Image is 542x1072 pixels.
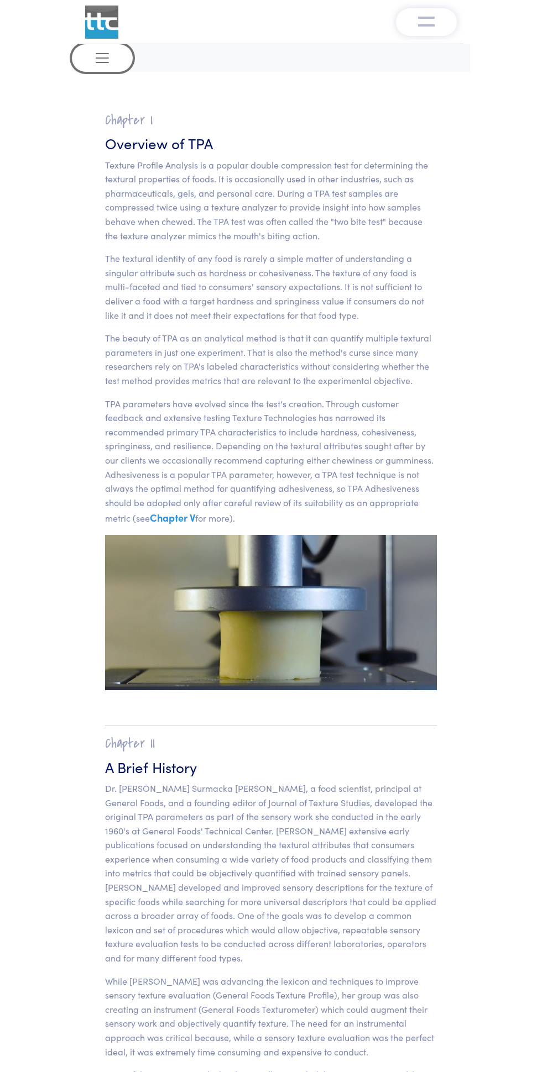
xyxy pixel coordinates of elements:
h2: Chapter II [105,735,437,752]
button: Toggle navigation [396,8,457,36]
p: Dr. [PERSON_NAME] Surmacka [PERSON_NAME], a food scientist, principal at General Foods, and a fou... [105,781,437,965]
a: Chapter V [150,511,195,524]
button: Toggle navigation [72,44,133,72]
img: ttc_logo_1x1_v1.0.png [85,6,118,39]
p: Texture Profile Analysis is a popular double compression test for determining the textural proper... [105,158,437,243]
img: menu-v1.0.png [418,14,435,27]
p: While [PERSON_NAME] was advancing the lexicon and techniques to improve sensory texture evaluatio... [105,974,437,1059]
h3: Overview of TPA [105,133,437,153]
p: TPA parameters have evolved since the test's creation. Through customer feedback and extensive te... [105,397,437,526]
h2: Chapter I [105,112,437,129]
p: The beauty of TPA as an analytical method is that it can quantify multiple textural parameters in... [105,331,437,387]
p: The textural identity of any food is rarely a simple matter of understanding a singular attribute... [105,251,437,322]
h3: A Brief History [105,757,437,777]
img: cheese, precompression [105,535,437,690]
